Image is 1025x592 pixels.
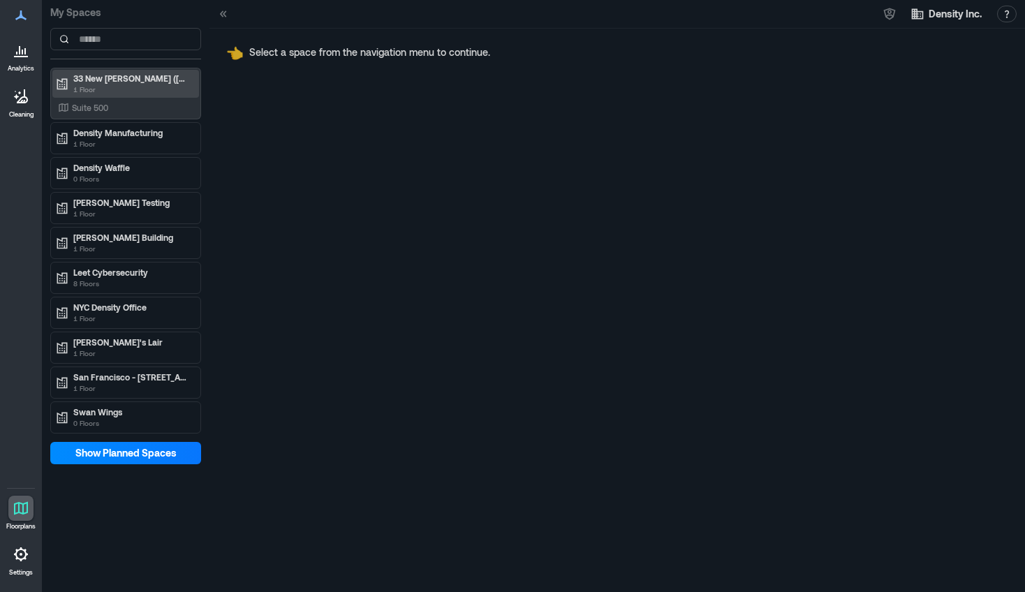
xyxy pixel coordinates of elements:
[73,73,191,84] p: 33 New [PERSON_NAME] ([GEOGRAPHIC_DATA])
[3,34,38,77] a: Analytics
[73,417,191,429] p: 0 Floors
[226,44,244,61] span: pointing left
[73,243,191,254] p: 1 Floor
[73,127,191,138] p: Density Manufacturing
[73,313,191,324] p: 1 Floor
[73,84,191,95] p: 1 Floor
[3,80,38,123] a: Cleaning
[73,173,191,184] p: 0 Floors
[73,197,191,208] p: [PERSON_NAME] Testing
[50,442,201,464] button: Show Planned Spaces
[906,3,986,25] button: Density Inc.
[8,64,34,73] p: Analytics
[9,568,33,577] p: Settings
[73,348,191,359] p: 1 Floor
[73,383,191,394] p: 1 Floor
[73,278,191,289] p: 8 Floors
[73,302,191,313] p: NYC Density Office
[73,371,191,383] p: San Francisco - [STREET_ADDRESS][PERSON_NAME]
[6,522,36,531] p: Floorplans
[73,336,191,348] p: [PERSON_NAME]'s Lair
[73,267,191,278] p: Leet Cybersecurity
[73,162,191,173] p: Density Waffle
[249,45,490,59] p: Select a space from the navigation menu to continue.
[72,102,108,113] p: Suite 500
[73,406,191,417] p: Swan Wings
[50,6,201,20] p: My Spaces
[2,491,40,535] a: Floorplans
[75,446,177,460] span: Show Planned Spaces
[73,138,191,149] p: 1 Floor
[73,208,191,219] p: 1 Floor
[73,232,191,243] p: [PERSON_NAME] Building
[929,7,982,21] span: Density Inc.
[4,538,38,581] a: Settings
[9,110,34,119] p: Cleaning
